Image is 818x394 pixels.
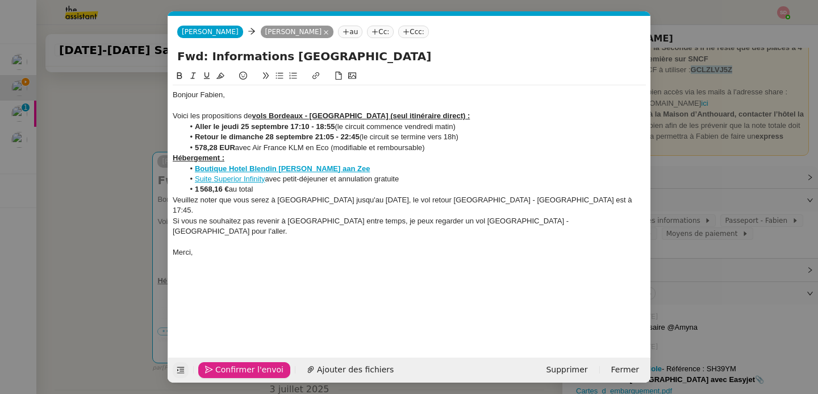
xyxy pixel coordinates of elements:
li: (le circuit commence vendredi matin) [184,122,646,132]
u: vols Bordeaux - [GEOGRAPHIC_DATA] (seul itinéraire direct) : [252,111,470,120]
nz-tag: Ccc: [398,26,429,38]
li: au total [184,184,646,194]
div: Bonjour Fabien, [173,90,646,100]
li: avec Air France KLM en Eco (modifiable et remboursable) [184,143,646,153]
button: Supprimer [539,362,594,378]
a: Suite Superior Infinity [195,175,265,183]
nz-tag: Cc: [367,26,394,38]
strong: Aller le jeudi 25 septembre 17:10 - 18:55 [195,122,335,131]
li: (le circuit se termine vers 18h) [184,132,646,142]
div: Si vous ne souhaitez pas revenir à [GEOGRAPHIC_DATA] entre temps, je peux regarder un vol [GEOGRA... [173,216,646,237]
span: Confirmer l'envoi [215,363,283,376]
button: Ajouter des fichiers [300,362,400,378]
span: Supprimer [546,363,587,376]
u: Hébergement : [173,154,224,162]
button: Confirmer l'envoi [198,362,290,378]
input: Subject [177,48,641,65]
nz-tag: au [338,26,362,38]
nz-tag: [PERSON_NAME] [261,26,334,38]
span: [PERSON_NAME] [182,28,239,36]
span: Fermer [611,363,639,376]
strong: 1 568,16 € [195,185,229,193]
div: Veuillez noter que vous serez à [GEOGRAPHIC_DATA] jusqu'au [DATE], le vol retour [GEOGRAPHIC_DATA... [173,195,646,216]
strong: Retour le dimanche 28 septembre 21:05 - 22:45 [195,132,360,141]
span: Ajouter des fichiers [317,363,394,376]
li: avec petit-déjeuner et annulation gratuite [184,174,646,184]
div: Merci, [173,247,646,258]
button: Fermer [604,362,646,378]
a: Boutique Hotel Blendin [PERSON_NAME] aan Zee [195,164,370,173]
strong: 578,28 EUR [195,143,235,152]
div: Voici les propositions de [173,111,646,121]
